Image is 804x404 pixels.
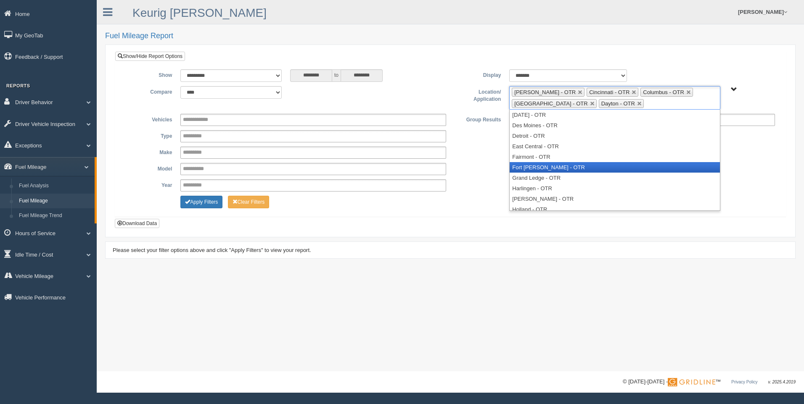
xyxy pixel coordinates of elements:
[643,89,684,95] span: Columbus - OTR
[514,100,587,107] span: [GEOGRAPHIC_DATA] - OTR
[132,6,267,19] a: Keurig [PERSON_NAME]
[514,89,576,95] span: [PERSON_NAME] - OTR
[510,204,719,215] li: Holland - OTR
[731,380,757,384] a: Privacy Policy
[15,178,95,194] a: Fuel Analysis
[332,69,341,82] span: to
[623,378,796,386] div: © [DATE]-[DATE] - ™
[768,380,796,384] span: v. 2025.4.2019
[510,120,719,131] li: Des Moines - OTR
[668,378,715,386] img: Gridline
[122,114,176,124] label: Vehicles
[510,162,719,173] li: Fort [PERSON_NAME] - OTR
[180,196,222,208] button: Change Filter Options
[601,100,635,107] span: Dayton - OTR
[122,147,176,157] label: Make
[510,194,719,204] li: [PERSON_NAME] - OTR
[510,110,719,120] li: [DATE] - OTR
[122,179,176,189] label: Year
[122,163,176,173] label: Model
[15,194,95,209] a: Fuel Mileage
[15,208,95,223] a: Fuel Mileage Trend
[510,183,719,194] li: Harlingen - OTR
[450,114,505,124] label: Group Results
[122,130,176,140] label: Type
[589,89,629,95] span: Cincinnati - OTR
[450,86,505,103] label: Location/ Application
[115,52,185,61] a: Show/Hide Report Options
[510,141,719,152] li: East Central - OTR
[122,69,176,79] label: Show
[450,69,505,79] label: Display
[510,173,719,183] li: Grand Ledge - OTR
[510,131,719,141] li: Detroit - OTR
[510,152,719,162] li: Fairmont - OTR
[228,196,270,208] button: Change Filter Options
[113,247,311,253] span: Please select your filter options above and click "Apply Filters" to view your report.
[115,219,159,228] button: Download Data
[105,32,796,40] h2: Fuel Mileage Report
[122,86,176,96] label: Compare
